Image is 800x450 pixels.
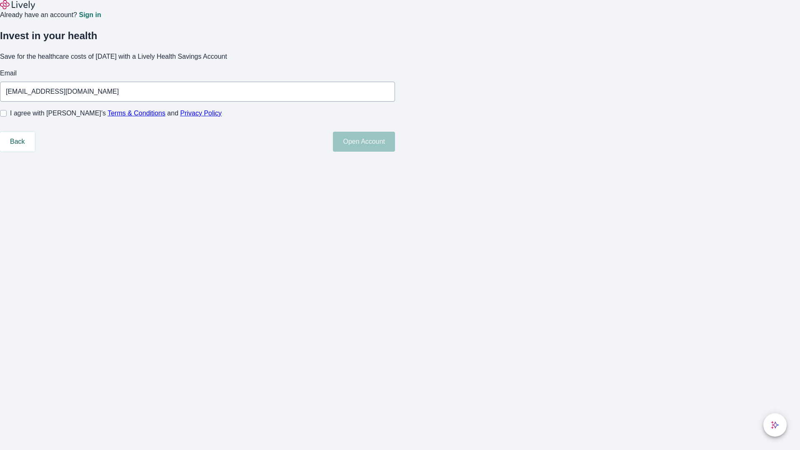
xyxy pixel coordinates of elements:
button: chat [763,413,787,437]
span: I agree with [PERSON_NAME]’s and [10,108,222,118]
svg: Lively AI Assistant [771,421,779,429]
a: Sign in [79,12,101,18]
a: Terms & Conditions [107,110,165,117]
a: Privacy Policy [180,110,222,117]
